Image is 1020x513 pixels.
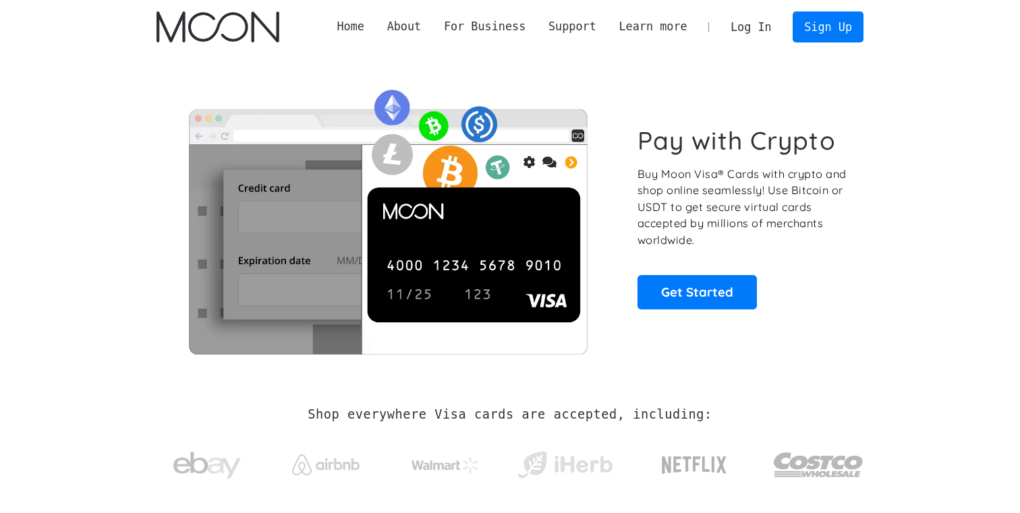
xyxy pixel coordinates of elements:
h1: Pay with Crypto [637,125,836,156]
img: Costco [773,440,863,490]
img: Airbnb [292,454,360,475]
img: iHerb [515,448,615,483]
img: Moon Cards let you spend your crypto anywhere Visa is accepted. [157,80,619,354]
div: About [376,18,432,35]
a: Home [326,18,376,35]
div: Learn more [608,18,699,35]
a: Netflix [634,435,755,489]
p: Buy Moon Visa® Cards with crypto and shop online seamlessly! Use Bitcoin or USDT to get secure vi... [637,166,849,249]
div: For Business [444,18,526,35]
div: Learn more [619,18,687,35]
a: Log In [719,12,783,42]
img: Netflix [660,448,728,482]
a: Walmart [395,444,496,480]
h2: Shop everywhere Visa cards are accepted, including: [308,407,712,422]
img: ebay [173,444,241,487]
img: Moon Logo [157,11,279,42]
div: Support [548,18,596,35]
a: ebay [157,431,257,493]
a: Airbnb [276,441,376,482]
div: Support [537,18,607,35]
a: home [157,11,279,42]
a: Get Started [637,275,757,309]
img: Walmart [412,457,479,473]
div: About [387,18,422,35]
div: For Business [432,18,537,35]
a: iHerb [515,434,615,489]
a: Costco [773,426,863,497]
a: Sign Up [793,11,863,42]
